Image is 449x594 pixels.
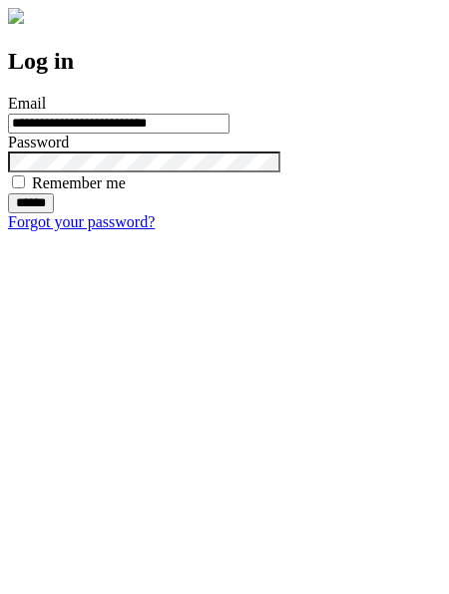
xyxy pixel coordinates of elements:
label: Password [8,134,69,150]
label: Remember me [32,174,126,191]
img: logo-4e3dc11c47720685a147b03b5a06dd966a58ff35d612b21f08c02c0306f2b779.png [8,8,24,24]
label: Email [8,95,46,112]
h2: Log in [8,48,441,75]
a: Forgot your password? [8,213,155,230]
